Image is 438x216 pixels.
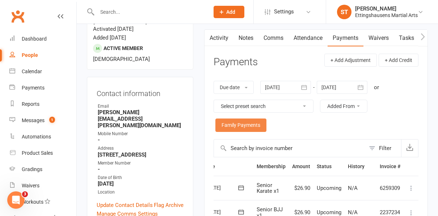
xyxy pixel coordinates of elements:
button: + Add Credit [379,54,418,67]
div: Automations [22,134,51,140]
a: Payments [9,80,76,96]
a: Notes [233,30,258,46]
th: Invoice # [376,157,404,176]
strong: [PERSON_NAME][EMAIL_ADDRESS][PERSON_NAME][DOMAIN_NAME] [98,109,184,129]
a: Waivers [9,178,76,194]
a: Tasks [394,30,419,46]
a: Attendance [289,30,328,46]
a: Messages 1 [9,112,76,129]
a: Clubworx [9,7,27,25]
th: Amount [289,157,313,176]
div: Messages [22,117,45,123]
h3: Payments [214,57,258,68]
div: Reports [22,101,39,107]
a: Calendar [9,63,76,80]
a: Update Contact Details [97,201,153,209]
div: Dashboard [22,36,47,42]
div: Mobile Number [98,130,184,137]
a: Workouts [9,194,76,210]
div: or [374,83,379,92]
div: Calendar [22,68,42,74]
a: Dashboard [9,31,76,47]
div: Product Sales [22,150,53,156]
span: Add [226,9,235,15]
td: $26.90 [289,176,313,200]
th: Membership [253,157,289,176]
span: [DEMOGRAPHIC_DATA] [93,56,150,62]
span: N/A [348,185,358,191]
div: Gradings [22,166,42,172]
div: Email [98,103,184,110]
span: 1 [49,117,55,123]
span: Upcoming [317,185,341,191]
div: Location [98,189,184,196]
th: Due [203,157,253,176]
a: Flag [154,201,164,209]
span: Upcoming [317,209,341,216]
strong: [DATE] [98,180,184,187]
th: History [345,157,376,176]
td: 6259309 [376,176,404,200]
a: People [9,47,76,63]
time: Activated [DATE] [93,26,134,32]
div: [PERSON_NAME] [355,5,418,12]
a: Payments [328,30,363,46]
span: Senior Karate x1 [257,182,279,195]
div: Payments [22,85,45,91]
div: Date of Birth [98,174,184,181]
span: 3 [22,191,28,197]
div: Address [98,145,184,152]
button: + Add Adjustment [324,54,377,67]
a: Comms [258,30,289,46]
button: Added From [320,100,367,113]
iframe: Intercom live chat [7,191,25,209]
button: Filter [365,140,401,157]
div: Waivers [22,183,39,188]
h3: Contact information [97,87,184,97]
span: Settings [274,4,294,20]
input: Search by invoice number [214,140,365,157]
a: Family Payments [215,119,266,132]
div: ST [337,5,351,19]
span: Active member [104,45,143,51]
strong: [STREET_ADDRESS] [98,151,184,158]
div: Workouts [22,199,43,205]
strong: - [98,137,184,143]
strong: - [98,166,184,173]
div: Filter [379,144,391,153]
input: Search... [95,7,204,17]
a: Activity [205,30,233,46]
a: Waivers [363,30,394,46]
div: [DATE] [206,182,239,193]
time: Added [DATE] [93,34,126,41]
div: Member Number [98,160,184,167]
a: Gradings [9,161,76,178]
span: N/A [348,209,358,216]
button: Due date [214,81,254,94]
button: Add [214,6,244,18]
a: Archive [165,201,184,209]
a: Product Sales [9,145,76,161]
div: Ettingshausens Martial Arts [355,12,418,18]
a: Automations [9,129,76,145]
a: Reports [9,96,76,112]
th: Status [313,157,345,176]
div: People [22,52,38,58]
